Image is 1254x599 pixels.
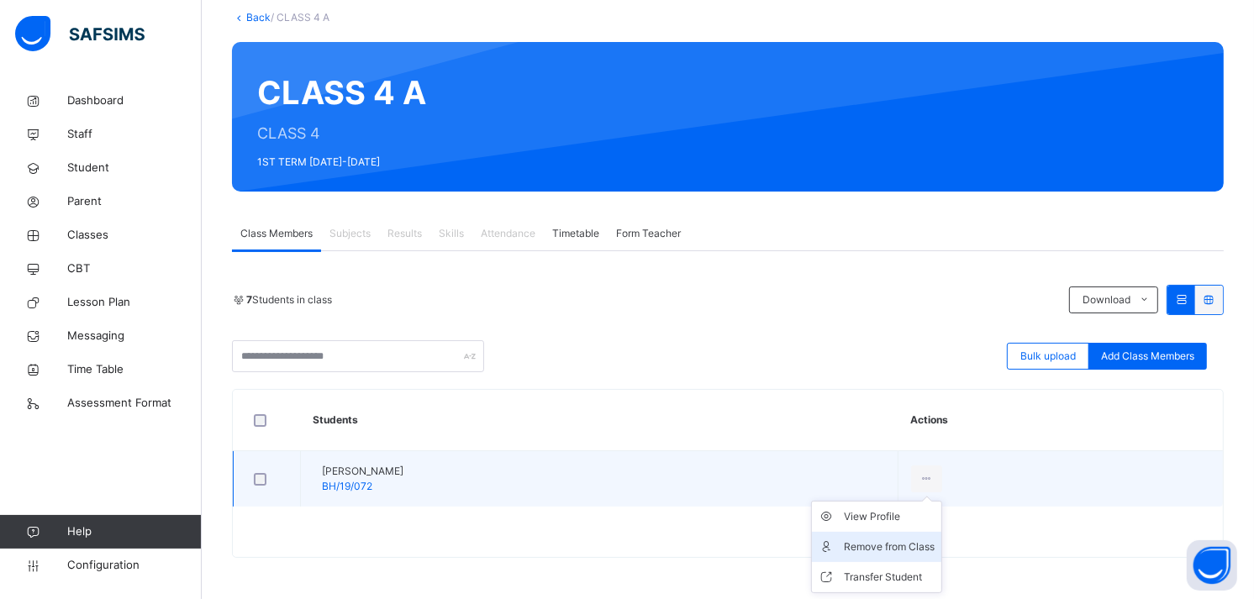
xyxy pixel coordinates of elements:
[67,193,202,210] span: Parent
[271,11,329,24] span: / CLASS 4 A
[246,292,332,307] span: Students in class
[67,227,202,244] span: Classes
[67,260,202,277] span: CBT
[15,16,145,51] img: safsims
[1083,292,1130,307] span: Download
[67,328,202,344] span: Messaging
[67,523,201,540] span: Help
[481,226,535,241] span: Attendance
[552,226,599,241] span: Timetable
[898,390,1223,451] th: Actions
[67,92,202,109] span: Dashboard
[1101,349,1194,364] span: Add Class Members
[322,464,403,479] span: [PERSON_NAME]
[1187,540,1237,591] button: Open asap
[301,390,898,451] th: Students
[246,11,271,24] a: Back
[322,480,372,492] span: BH/19/072
[67,126,202,143] span: Staff
[387,226,422,241] span: Results
[329,226,371,241] span: Subjects
[246,293,252,306] b: 7
[844,569,935,586] div: Transfer Student
[67,557,201,574] span: Configuration
[67,294,202,311] span: Lesson Plan
[67,361,202,378] span: Time Table
[844,539,935,555] div: Remove from Class
[616,226,681,241] span: Form Teacher
[240,226,313,241] span: Class Members
[67,395,202,412] span: Assessment Format
[439,226,464,241] span: Skills
[844,508,935,525] div: View Profile
[67,160,202,176] span: Student
[1020,349,1076,364] span: Bulk upload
